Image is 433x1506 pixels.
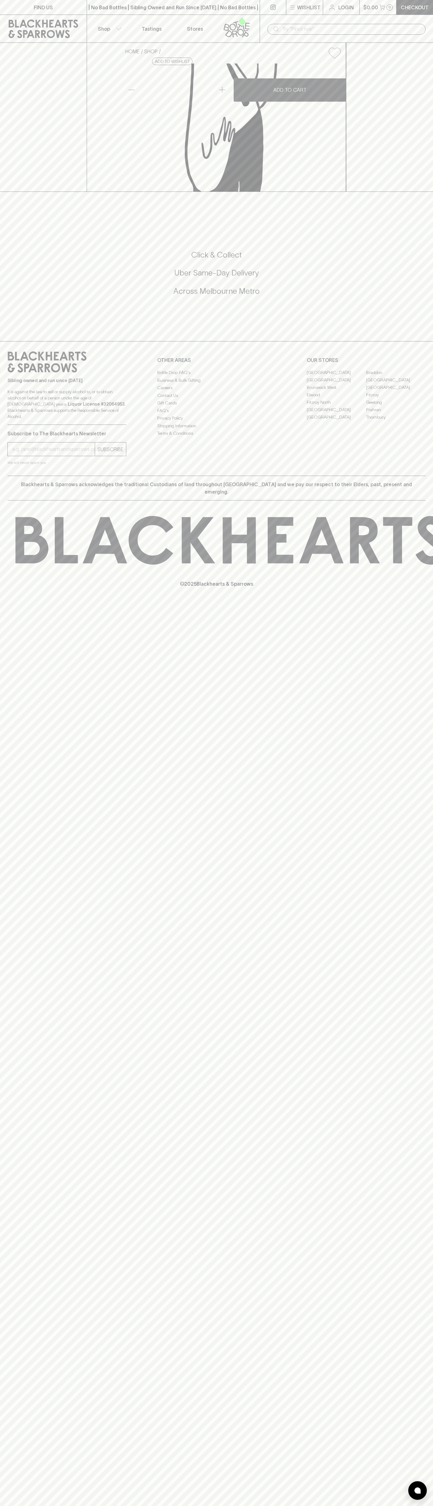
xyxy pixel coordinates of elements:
[7,225,426,329] div: Call to action block
[307,384,366,391] a: Brunswick West
[142,25,162,33] p: Tastings
[326,45,343,61] button: Add to wishlist
[130,15,173,42] a: Tastings
[68,402,125,407] strong: Liquor License #32064953
[338,4,354,11] p: Login
[401,4,429,11] p: Checkout
[157,376,276,384] a: Business & Bulk Gifting
[307,369,366,376] a: [GEOGRAPHIC_DATA]
[125,49,140,54] a: HOME
[144,49,158,54] a: SHOP
[234,78,346,102] button: ADD TO CART
[187,25,203,33] p: Stores
[98,25,110,33] p: Shop
[120,64,346,192] img: Really Juice Squeezed Lemon 285ml
[95,443,126,456] button: SUBSCRIBE
[282,24,421,34] input: Try "Pinot noir"
[157,384,276,392] a: Careers
[273,86,306,94] p: ADD TO CART
[307,391,366,399] a: Elwood
[388,6,391,9] p: 0
[307,356,426,364] p: OUR STORES
[414,1487,421,1494] img: bubble-icon
[157,392,276,399] a: Contact Us
[366,384,426,391] a: [GEOGRAPHIC_DATA]
[157,399,276,407] a: Gift Cards
[157,369,276,376] a: Bottle Drop FAQ's
[152,58,193,65] button: Add to wishlist
[363,4,378,11] p: $0.00
[307,413,366,421] a: [GEOGRAPHIC_DATA]
[157,407,276,414] a: FAQ's
[7,268,426,278] h5: Uber Same-Day Delivery
[7,250,426,260] h5: Click & Collect
[157,430,276,437] a: Terms & Conditions
[307,406,366,413] a: [GEOGRAPHIC_DATA]
[7,389,126,420] p: It is against the law to sell or supply alcohol to, or to obtain alcohol on behalf of a person un...
[366,413,426,421] a: Thornbury
[87,15,130,42] button: Shop
[12,444,95,454] input: e.g. jane@blackheartsandsparrows.com.au
[157,422,276,429] a: Shipping Information
[173,15,217,42] a: Stores
[307,399,366,406] a: Fitzroy North
[7,286,426,296] h5: Across Melbourne Metro
[307,376,366,384] a: [GEOGRAPHIC_DATA]
[366,406,426,413] a: Prahran
[12,481,421,495] p: Blackhearts & Sparrows acknowledges the traditional Custodians of land throughout [GEOGRAPHIC_DAT...
[366,369,426,376] a: Braddon
[34,4,53,11] p: FIND US
[157,356,276,364] p: OTHER AREAS
[7,377,126,384] p: Sibling owned and run since [DATE]
[157,415,276,422] a: Privacy Policy
[97,446,123,453] p: SUBSCRIBE
[297,4,321,11] p: Wishlist
[366,376,426,384] a: [GEOGRAPHIC_DATA]
[366,391,426,399] a: Fitzroy
[7,430,126,437] p: Subscribe to The Blackhearts Newsletter
[366,399,426,406] a: Geelong
[7,460,126,466] p: We will never spam you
